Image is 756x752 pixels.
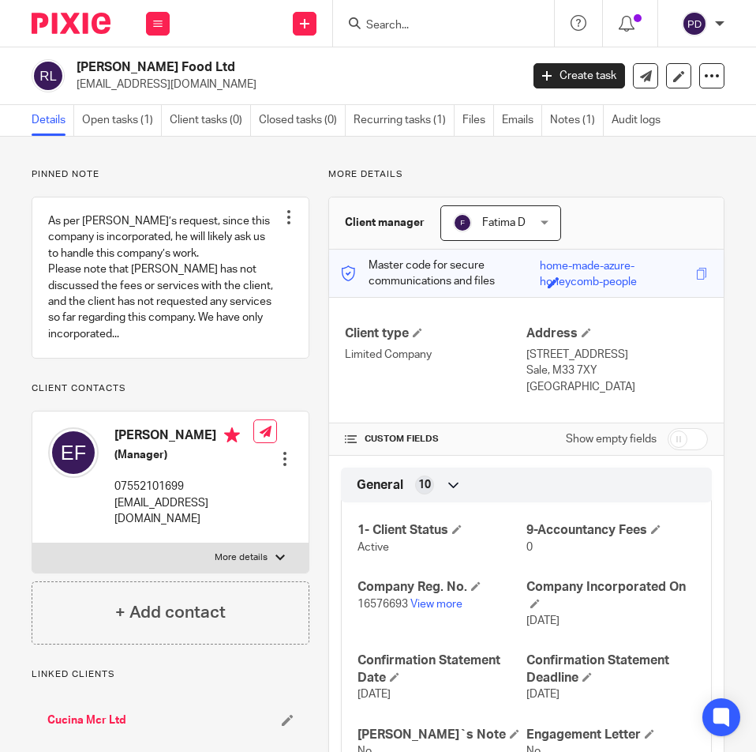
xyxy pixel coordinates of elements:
div: home-made-azure-honeycomb-people [540,258,692,276]
a: Details [32,105,74,136]
a: Cucina Mcr Ltd [47,713,126,728]
h4: Address [526,325,708,342]
a: Client tasks (0) [170,105,251,136]
span: 16576693 [357,599,408,610]
h3: Client manager [345,215,425,231]
span: [DATE] [357,689,391,700]
p: Client contacts [32,382,309,395]
span: [DATE] [526,615,560,626]
span: 0 [526,542,533,553]
h5: (Manager) [114,447,253,463]
p: [EMAIL_ADDRESS][DOMAIN_NAME] [77,77,510,92]
span: Active [357,542,389,553]
span: [DATE] [526,689,560,700]
img: Pixie [32,13,110,34]
a: Notes (1) [550,105,604,136]
label: Show empty fields [566,431,657,447]
input: Search [365,19,507,33]
p: More details [328,168,724,181]
p: [GEOGRAPHIC_DATA] [526,379,708,395]
p: Sale, M33 7XY [526,363,708,378]
h4: Company Reg. No. [357,579,526,596]
h4: Confirmation Statement Date [357,652,526,686]
a: Create task [533,63,625,88]
p: Linked clients [32,668,309,681]
span: General [357,477,403,494]
h2: [PERSON_NAME] Food Ltd [77,59,423,76]
img: svg%3E [453,213,472,232]
p: Pinned note [32,168,309,181]
a: Recurring tasks (1) [354,105,455,136]
h4: + Add contact [115,600,226,625]
a: Files [462,105,494,136]
p: 07552101699 [114,479,253,494]
h4: Confirmation Statement Deadline [526,652,695,686]
p: Limited Company [345,347,526,363]
img: svg%3E [682,11,707,36]
p: [STREET_ADDRESS] [526,347,708,363]
span: 10 [418,477,431,493]
h4: [PERSON_NAME]`s Note [357,727,526,743]
p: More details [215,551,268,564]
a: Open tasks (1) [82,105,162,136]
h4: 9-Accountancy Fees [526,522,695,539]
h4: Engagement Letter [526,727,695,743]
img: svg%3E [48,427,99,478]
i: Primary [224,427,240,443]
span: Fatima D [482,217,526,228]
a: View more [410,599,462,610]
h4: Client type [345,325,526,342]
h4: CUSTOM FIELDS [345,433,526,446]
h4: Company Incorporated On [526,579,695,613]
a: Emails [502,105,542,136]
img: svg%3E [32,59,65,92]
a: Audit logs [612,105,668,136]
h4: [PERSON_NAME] [114,427,253,447]
p: Master code for secure communications and files [341,258,540,290]
p: [EMAIL_ADDRESS][DOMAIN_NAME] [114,495,253,528]
a: Closed tasks (0) [259,105,346,136]
h4: 1- Client Status [357,522,526,539]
